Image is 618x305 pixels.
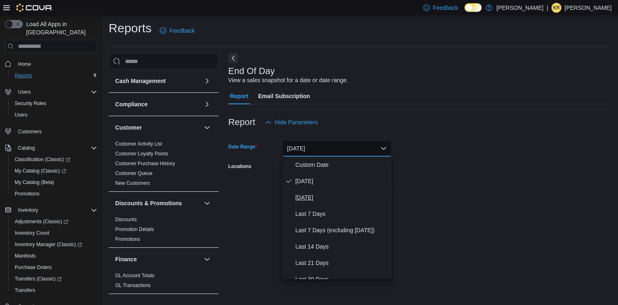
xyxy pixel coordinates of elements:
span: Catalog [18,145,35,151]
input: Dark Mode [464,3,482,12]
button: Finance [115,255,201,263]
a: Customer Queue [115,170,152,176]
span: My Catalog (Classic) [11,166,97,176]
span: Customers [15,126,97,137]
span: Inventory Count [11,228,97,238]
span: Inventory [15,205,97,215]
span: Inventory Count [15,230,49,236]
span: Customers [18,128,42,135]
span: Promotions [15,191,40,197]
span: Email Subscription [258,88,310,104]
a: Transfers (Classic) [11,274,65,284]
label: Locations [228,163,252,170]
span: Purchase Orders [15,264,52,271]
a: Security Roles [11,99,49,108]
span: Custom Date [295,160,388,170]
a: Home [15,59,34,69]
span: Catalog [15,143,97,153]
button: Discounts & Promotions [115,199,201,207]
a: Manifests [11,251,39,261]
button: Security Roles [8,98,100,109]
div: View a sales snapshot for a date or date range. [228,76,348,85]
a: Adjustments (Classic) [11,217,71,227]
span: Promotions [11,189,97,199]
button: Users [2,86,100,98]
p: [PERSON_NAME] [564,3,611,13]
div: Finance [109,271,219,294]
span: Customer Activity List [115,141,162,147]
a: Promotion Details [115,227,154,232]
a: Classification (Classic) [8,154,100,165]
span: Manifests [11,251,97,261]
span: Reports [11,71,97,81]
span: Security Roles [15,100,46,107]
a: Promotions [11,189,43,199]
div: Select listbox [282,157,392,279]
label: Date Range [228,144,257,150]
button: Hide Parameters [262,114,321,130]
button: Customer [115,123,201,132]
span: Transfers (Classic) [15,276,62,282]
button: Transfers [8,285,100,296]
span: Inventory Manager (Classic) [11,240,97,249]
span: Security Roles [11,99,97,108]
span: GL Account Totals [115,272,154,279]
button: Catalog [15,143,38,153]
button: My Catalog (Beta) [8,177,100,188]
span: Users [18,89,31,95]
span: Users [15,87,97,97]
button: Compliance [202,99,212,109]
span: Discounts [115,216,137,223]
a: New Customers [115,180,150,186]
a: Transfers (Classic) [8,273,100,285]
button: Inventory [2,204,100,216]
span: Users [15,112,27,118]
a: Users [11,110,31,120]
span: Report [230,88,248,104]
h3: Discounts & Promotions [115,199,182,207]
a: GL Transactions [115,283,151,288]
a: Customers [15,127,45,137]
span: Transfers [11,285,97,295]
h1: Reports [109,20,152,36]
span: My Catalog (Classic) [15,168,66,174]
button: Users [8,109,100,121]
a: Classification (Classic) [11,155,74,164]
span: Last 7 Days [295,209,388,219]
span: Transfers (Classic) [11,274,97,284]
a: My Catalog (Classic) [8,165,100,177]
button: Customers [2,126,100,137]
a: Inventory Count [11,228,53,238]
div: Customer [109,139,219,191]
span: Transfers [15,287,35,294]
button: Next [228,53,238,63]
button: [DATE] [282,140,392,157]
span: My Catalog (Beta) [11,177,97,187]
a: My Catalog (Beta) [11,177,58,187]
span: My Catalog (Beta) [15,179,54,186]
span: [DATE] [295,176,388,186]
span: Classification (Classic) [11,155,97,164]
a: Discounts [115,217,137,222]
span: [DATE] [295,193,388,202]
span: Reports [15,72,32,79]
span: Last 30 Days [295,274,388,284]
span: Inventory [18,207,38,213]
span: Customer Purchase History [115,160,175,167]
span: Last 14 Days [295,242,388,251]
span: Users [11,110,97,120]
button: Purchase Orders [8,262,100,273]
p: [PERSON_NAME] [496,3,543,13]
h3: Compliance [115,100,147,108]
h3: Report [228,117,255,127]
div: Kelsie Rutledge [551,3,561,13]
a: Purchase Orders [11,262,55,272]
span: Hide Parameters [275,118,318,126]
img: Cova [16,4,53,12]
h3: Finance [115,255,137,263]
